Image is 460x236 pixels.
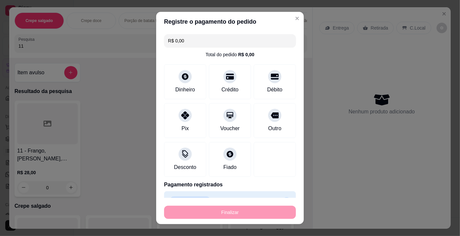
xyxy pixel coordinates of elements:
div: R$ 0,00 [238,51,254,58]
div: Crédito [221,86,239,94]
header: Registre o pagamento do pedido [156,12,304,32]
div: Total do pedido [206,51,254,58]
p: Pagamento registrados [164,181,296,189]
input: Ex.: hambúrguer de cordeiro [168,34,292,47]
div: Pix [182,125,189,132]
div: Dinheiro [175,86,195,94]
div: Outro [268,125,281,132]
p: R$ 76,50 [259,197,280,205]
p: Cartão de débito [169,197,211,206]
button: Close [292,13,302,24]
div: Débito [267,86,282,94]
div: Fiado [223,163,237,171]
div: Desconto [174,163,196,171]
div: Voucher [220,125,240,132]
